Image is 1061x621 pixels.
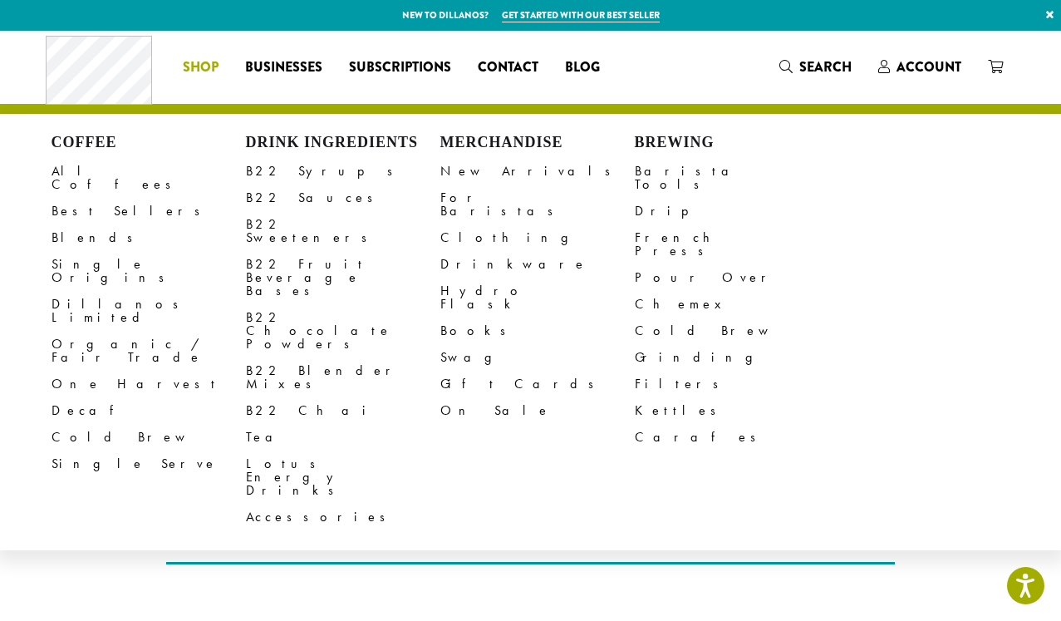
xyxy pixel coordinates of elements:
h4: Coffee [52,134,246,152]
a: Dillanos Limited [52,291,246,331]
a: For Baristas [440,185,635,224]
a: Kettles [635,397,829,424]
a: Decaf [52,397,246,424]
span: Shop [183,57,219,78]
a: B22 Syrups [246,158,440,185]
a: Best Sellers [52,198,246,224]
a: Hydro Flask [440,278,635,318]
a: Tea [246,424,440,451]
a: Shop [169,54,232,81]
a: Filters [635,371,829,397]
a: Search [766,53,865,81]
a: Accessories [246,504,440,530]
a: Barista Tools [635,158,829,198]
a: B22 Chocolate Powders [246,304,440,357]
a: B22 Chai [246,397,440,424]
span: Search [799,57,852,76]
a: Pour Over [635,264,829,291]
a: B22 Sweeteners [246,211,440,251]
a: B22 Sauces [246,185,440,211]
a: Drip [635,198,829,224]
span: Blog [565,57,600,78]
a: French Press [635,224,829,264]
a: One Harvest [52,371,246,397]
h4: Merchandise [440,134,635,152]
a: Swag [440,344,635,371]
a: Drinkware [440,251,635,278]
a: Organic / Fair Trade [52,331,246,371]
a: Clothing [440,224,635,251]
a: Lotus Energy Drinks [246,451,440,504]
span: Contact [478,57,538,78]
h4: Drink Ingredients [246,134,440,152]
a: New Arrivals [440,158,635,185]
a: Single Serve [52,451,246,477]
a: Carafes [635,424,829,451]
a: Cold Brew [635,318,829,344]
span: Subscriptions [349,57,451,78]
a: Get started with our best seller [502,8,660,22]
a: Single Origins [52,251,246,291]
a: Gift Cards [440,371,635,397]
a: B22 Fruit Beverage Bases [246,251,440,304]
span: Account [896,57,961,76]
a: On Sale [440,397,635,424]
a: Grinding [635,344,829,371]
a: Books [440,318,635,344]
a: Cold Brew [52,424,246,451]
a: All Coffees [52,158,246,198]
span: Businesses [245,57,322,78]
a: Blends [52,224,246,251]
a: B22 Blender Mixes [246,357,440,397]
h4: Brewing [635,134,829,152]
a: Chemex [635,291,829,318]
